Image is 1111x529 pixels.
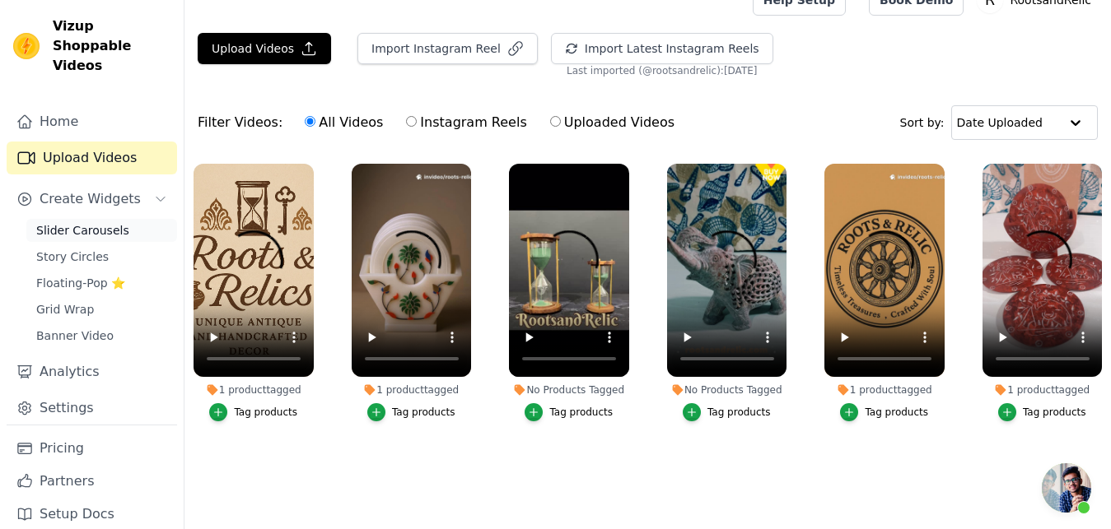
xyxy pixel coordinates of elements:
[7,355,177,388] a: Analytics
[198,104,684,142] div: Filter Videos:
[7,142,177,174] a: Upload Videos
[7,392,177,425] a: Settings
[198,33,331,64] button: Upload Videos
[13,33,40,59] img: Vizup
[900,105,1099,140] div: Sort by:
[683,403,771,421] button: Tag products
[36,327,114,344] span: Banner Video
[194,383,314,397] div: 1 product tagged
[551,33,773,64] button: Import Latest Instagram Reels
[392,406,455,419] div: Tag products
[209,403,297,421] button: Tag products
[7,183,177,216] button: Create Widgets
[26,245,177,268] a: Story Circles
[26,324,177,347] a: Banner Video
[36,222,129,239] span: Slider Carousels
[36,301,94,318] span: Grid Wrap
[367,403,455,421] button: Tag products
[26,271,177,295] a: Floating-Pop ⭐
[357,33,538,64] button: Import Instagram Reel
[36,248,109,265] span: Story Circles
[549,112,675,133] label: Uploaded Videos
[40,189,141,209] span: Create Widgets
[304,112,384,133] label: All Videos
[525,403,613,421] button: Tag products
[234,406,297,419] div: Tag products
[406,116,417,127] input: Instagram Reels
[26,219,177,242] a: Slider Carousels
[7,105,177,138] a: Home
[998,403,1086,421] button: Tag products
[7,465,177,498] a: Partners
[549,406,613,419] div: Tag products
[824,383,945,397] div: 1 product tagged
[567,64,757,77] span: Last imported (@ rootsandrelic ): [DATE]
[36,275,125,291] span: Floating-Pop ⭐
[840,403,928,421] button: Tag products
[865,406,928,419] div: Tag products
[1042,463,1091,513] div: Open chat
[405,112,527,133] label: Instagram Reels
[707,406,771,419] div: Tag products
[550,116,561,127] input: Uploaded Videos
[305,116,315,127] input: All Videos
[26,298,177,321] a: Grid Wrap
[53,16,170,76] span: Vizup Shoppable Videos
[1023,406,1086,419] div: Tag products
[352,383,472,397] div: 1 product tagged
[983,383,1103,397] div: 1 product tagged
[667,383,787,397] div: No Products Tagged
[7,432,177,465] a: Pricing
[509,383,629,397] div: No Products Tagged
